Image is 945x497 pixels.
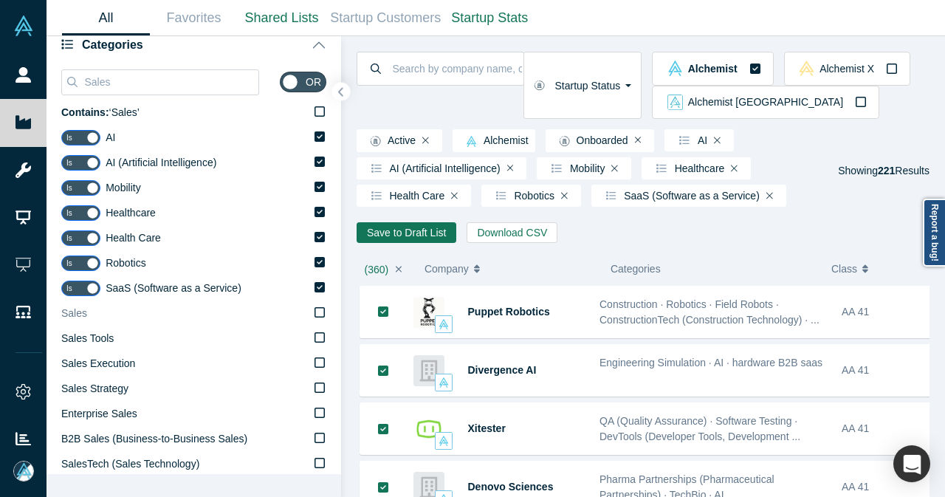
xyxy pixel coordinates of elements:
[106,182,140,193] span: Mobility
[842,287,929,337] div: AA 41
[766,191,773,201] button: Remove Filter
[652,86,879,120] button: alchemist_aj Vault LogoAlchemist [GEOGRAPHIC_DATA]
[648,163,724,174] span: Healthcare
[360,345,406,396] button: Bookmark
[363,163,501,174] span: AI (Artificial Intelligence)
[543,163,605,174] span: Mobility
[439,319,449,329] img: alchemist Vault Logo
[611,263,661,275] span: Categories
[326,1,446,35] a: Startup Customers
[819,64,874,74] span: Alchemist X
[923,199,945,267] a: Report a bug!
[439,436,449,446] img: alchemist Vault Logo
[238,1,326,35] a: Shared Lists
[61,408,137,419] span: Enterprise Sales
[459,135,529,147] span: Alchemist
[13,461,34,481] img: Mia Scott's Account
[106,257,145,269] span: Robotics
[831,253,919,284] button: Class
[561,191,568,201] button: Remove Filter
[363,135,416,147] span: Active
[468,422,506,434] a: Xitester
[714,135,721,145] button: Remove Filter
[446,1,534,35] a: Startup Stats
[370,135,381,147] img: Startup status
[61,307,87,319] span: Sales
[425,253,595,284] button: Company
[688,97,843,107] span: Alchemist [GEOGRAPHIC_DATA]
[838,165,929,176] span: Showing Results
[523,52,642,119] button: Startup Status
[878,165,895,176] strong: 221
[413,355,444,386] img: Divergence AI's Logo
[831,253,857,284] span: Class
[598,191,760,201] span: SaaS (Software as a Service)
[61,458,199,470] span: SalesTech (Sales Technology)
[106,232,161,244] span: Health Care
[13,16,34,36] img: Alchemist Vault Logo
[413,297,444,328] img: Puppet Robotics's Logo
[635,135,642,145] button: Remove Filter
[363,191,444,201] span: Health Care
[439,377,449,388] img: alchemist Vault Logo
[422,135,429,145] button: Remove Filter
[667,61,683,76] img: alchemist Vault Logo
[391,51,523,86] input: Search by company name, class, customer, one-liner or category
[61,106,109,118] b: Contains:
[488,191,554,201] span: Robotics
[667,95,683,110] img: alchemist_aj Vault Logo
[106,157,216,168] span: AI (Artificial Intelligence)
[61,106,140,118] span: ‘ Sales ’
[534,80,545,92] img: Startup status
[82,38,143,52] span: Categories
[150,1,238,35] a: Favorites
[61,332,114,344] span: Sales Tools
[425,253,469,284] span: Company
[731,163,738,174] button: Remove Filter
[611,163,618,174] button: Remove Filter
[360,286,406,337] button: Bookmark
[599,415,800,442] span: QA (Quality Assurance) · Software Testing · DevTools (Developer Tools, Development ...
[671,135,707,145] span: AI
[688,64,738,74] span: Alchemist
[365,264,389,275] span: ( 360 )
[842,345,929,396] div: AA 41
[61,357,135,369] span: Sales Execution
[552,135,628,147] span: Onboarded
[467,222,557,243] button: Download CSV
[106,282,241,294] span: SaaS (Software as a Service)
[507,163,514,174] button: Remove Filter
[61,383,128,394] span: Sales Strategy
[451,191,458,201] button: Remove Filter
[842,403,929,454] div: AA 41
[61,433,247,445] span: B2B Sales (Business-to-Business Sales)
[799,61,814,76] img: alchemistx Vault Logo
[559,135,570,147] img: Startup status
[599,357,822,369] span: Engineering Simulation · AI · hardware B2B saas
[47,23,341,64] button: Categories
[62,1,150,35] a: All
[784,52,910,86] button: alchemistx Vault LogoAlchemist X
[599,298,819,326] span: Construction · Robotics · Field Robots · ConstructionTech (Construction Technology) · ...
[413,414,444,445] img: Xitester's Logo
[468,481,554,493] a: Denovo Sciences
[468,364,537,376] a: Divergence AI
[83,72,258,92] input: Search Categories
[106,207,156,219] span: Healthcare
[652,52,773,86] button: alchemist Vault LogoAlchemist
[360,403,406,454] button: Bookmark
[357,222,456,243] button: Save to Draft List
[468,306,550,318] a: Puppet Robotics
[106,131,115,143] span: AI
[466,136,477,147] img: alchemist Vault Logo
